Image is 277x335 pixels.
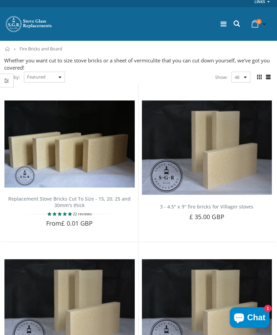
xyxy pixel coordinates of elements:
span: List view [264,73,272,81]
a: 0 [249,17,267,31]
span: 4.77 stars [48,211,73,216]
span: Show: [215,72,227,83]
span: Grid view [255,73,263,81]
span: From [46,219,93,227]
a: Home [5,47,10,51]
span: 0 [256,19,262,24]
img: Replacement Stove Bricks Cut To Size - 15, 20, 25 and 30mm's thick [4,100,135,188]
div: Whether you want cut to size stove bricks or a sheet of vermiculite that you can cut down yoursel... [4,57,272,71]
a: Replacement Stove Bricks Cut To Size - 15, 20, 25 and 30mm's thick [8,195,131,208]
a: Menu [221,19,226,28]
span: Sort by: [4,71,20,83]
span: 22 reviews [73,211,92,216]
a: 3 - 4.5" x 9" fire bricks for Villager stoves [160,203,253,210]
img: 3 - 4.5" x 9" fire bricks for Villager stoves [142,100,272,195]
span: £ 0.01 GBP [61,219,93,227]
inbox-online-store-chat: Shopify online store chat [228,307,272,330]
img: Stove Glass Replacement [5,15,53,33]
span: £ 35.00 GBP [189,213,224,221]
span: Fire Bricks and Board [19,46,62,52]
